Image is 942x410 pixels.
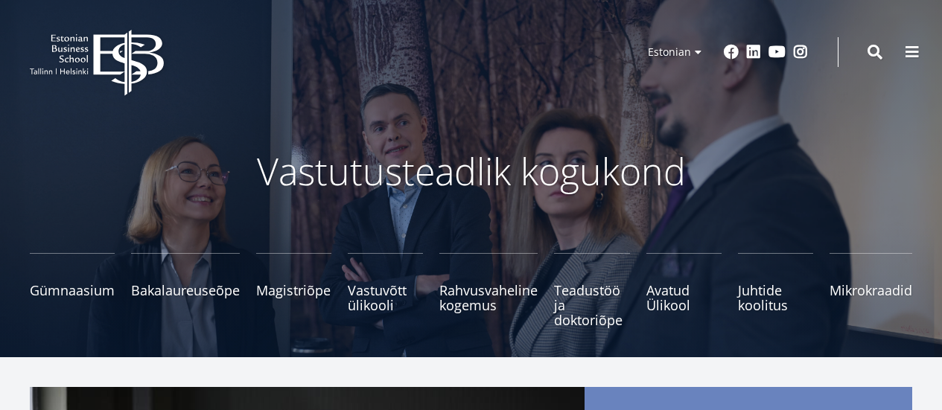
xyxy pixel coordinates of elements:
span: Magistriõpe [256,283,331,298]
a: Avatud Ülikool [646,253,722,327]
a: Vastuvõtt ülikooli [348,253,423,327]
a: Youtube [768,45,786,60]
a: Instagram [793,45,808,60]
span: Juhtide koolitus [738,283,813,313]
a: Magistriõpe [256,253,331,327]
span: Bakalaureuseõpe [131,283,240,298]
a: Rahvusvaheline kogemus [439,253,538,327]
span: Avatud Ülikool [646,283,722,313]
span: Gümnaasium [30,283,115,298]
span: Teadustöö ja doktoriõpe [554,283,629,327]
span: Vastuvõtt ülikooli [348,283,423,313]
a: Gümnaasium [30,253,115,327]
a: Facebook [724,45,739,60]
span: Rahvusvaheline kogemus [439,283,538,313]
p: Vastutusteadlik kogukond [77,149,866,193]
a: Juhtide koolitus [738,253,813,327]
a: Linkedin [746,45,761,60]
a: Mikrokraadid [830,253,912,327]
a: Bakalaureuseõpe [131,253,240,327]
span: Mikrokraadid [830,283,912,298]
a: Teadustöö ja doktoriõpe [554,253,629,327]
